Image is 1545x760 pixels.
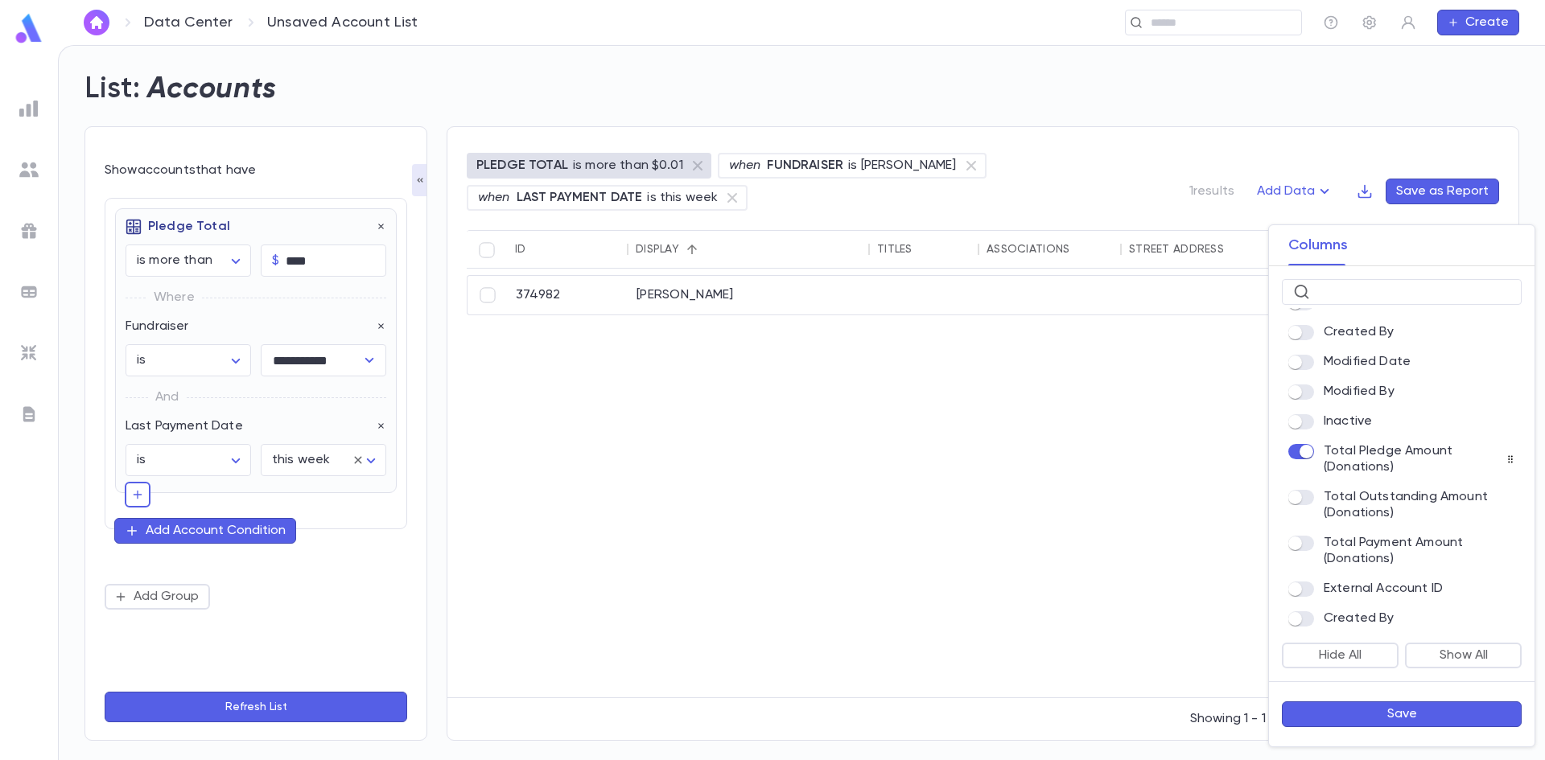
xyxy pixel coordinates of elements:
[1324,535,1515,567] p: Total Payment Amount (Donations)
[1324,413,1372,429] p: Inactive
[1324,581,1443,597] p: External Account ID
[1324,489,1515,521] p: Total Outstanding Amount (Donations)
[1288,225,1348,265] button: Columns
[1405,643,1522,668] button: Show All
[1324,384,1395,400] p: Modified By
[1282,701,1522,727] button: Save
[1324,610,1395,626] p: Created By
[1282,643,1399,668] button: Hide All
[1324,324,1395,340] p: Created By
[1324,443,1477,475] p: Total Pledge Amount (Donations)
[1324,354,1411,370] p: Modified Date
